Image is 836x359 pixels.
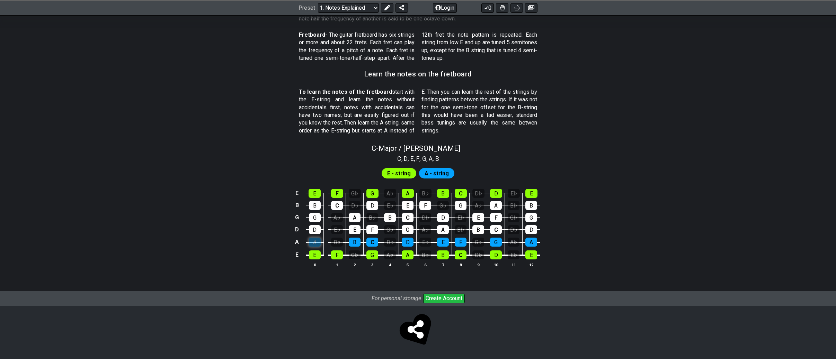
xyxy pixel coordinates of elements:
div: C [455,189,467,198]
div: B♭ [508,201,519,210]
div: D [525,225,537,234]
div: A♭ [508,238,519,247]
strong: To learn the notes of the fretboard [299,89,392,95]
div: E♭ [384,201,396,210]
div: C [402,213,413,222]
div: E [349,225,361,234]
div: E [402,201,413,210]
th: 0 [306,261,323,268]
div: G [309,213,321,222]
div: C [455,250,466,259]
button: Create image [525,3,537,12]
th: 3 [364,261,381,268]
div: A [402,250,413,259]
p: - The guitar fretboard has six strings or more and about 22 frets. Each fret can play the frequen... [299,31,537,62]
td: B [293,199,301,211]
div: B [349,238,361,247]
div: E♭ [455,213,466,222]
button: Create Account [423,294,465,303]
div: C [490,225,502,234]
div: G♭ [349,250,361,259]
div: E [525,189,537,198]
button: Share Preset [395,3,408,12]
p: start with the E-string and learn the notes without accidentals first, notes with accidentals can... [299,88,537,135]
div: D [402,238,413,247]
span: G [422,154,426,163]
span: C - Major / [PERSON_NAME] [372,144,460,153]
span: First enable full edit mode to edit [425,168,449,178]
div: A♭ [472,201,484,210]
div: B♭ [366,213,378,222]
button: Toggle Dexterity for all fretkits [496,3,508,12]
div: G♭ [437,201,449,210]
div: E♭ [508,250,519,259]
div: D♭ [384,238,396,247]
th: 9 [470,261,487,268]
div: B♭ [419,250,431,259]
div: B [384,213,396,222]
div: E [309,250,321,259]
div: G [402,225,413,234]
span: , [419,154,422,163]
div: G♭ [472,238,484,247]
div: B [437,250,449,259]
button: 0 [481,3,494,12]
div: D [490,189,502,198]
td: A [293,236,301,249]
div: G [455,201,466,210]
div: G♭ [508,213,519,222]
div: G [366,189,379,198]
th: 12 [523,261,540,268]
span: , [414,154,417,163]
div: E [472,213,484,222]
td: E [293,187,301,200]
h3: Learn the notes on the fretboard [364,70,472,78]
div: B [437,189,449,198]
div: B♭ [419,189,432,198]
div: F [331,250,343,259]
div: F [419,201,431,210]
div: D♭ [508,225,519,234]
span: C [397,154,401,163]
td: D [293,223,301,236]
div: F [455,238,466,247]
div: A♭ [384,189,396,198]
div: G [366,250,378,259]
div: D [490,250,502,259]
div: C [366,238,378,247]
span: E [410,154,414,163]
strong: Fretboard [299,31,325,38]
button: Print [510,3,523,12]
div: E♭ [508,189,520,198]
div: G [490,238,502,247]
div: G [525,213,537,222]
th: 6 [417,261,434,268]
div: D♭ [472,250,484,259]
div: A [437,225,449,234]
div: G♭ [384,225,396,234]
section: Scale pitch classes [394,153,442,164]
div: F [366,225,378,234]
div: E♭ [419,238,431,247]
span: , [401,154,404,163]
div: E [437,238,449,247]
button: Login [433,3,457,12]
div: A♭ [419,225,431,234]
div: A [309,238,321,247]
div: F [331,189,343,198]
div: E [525,250,537,259]
th: 8 [452,261,470,268]
th: 1 [328,261,346,268]
div: E♭ [331,225,343,234]
div: A [525,238,537,247]
div: A♭ [384,250,396,259]
th: 2 [346,261,364,268]
span: Preset [299,4,315,11]
span: F [416,154,419,163]
div: C [331,201,343,210]
th: 5 [399,261,417,268]
span: B [435,154,439,163]
span: D [404,154,408,163]
div: F [490,213,502,222]
div: D♭ [349,201,361,210]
